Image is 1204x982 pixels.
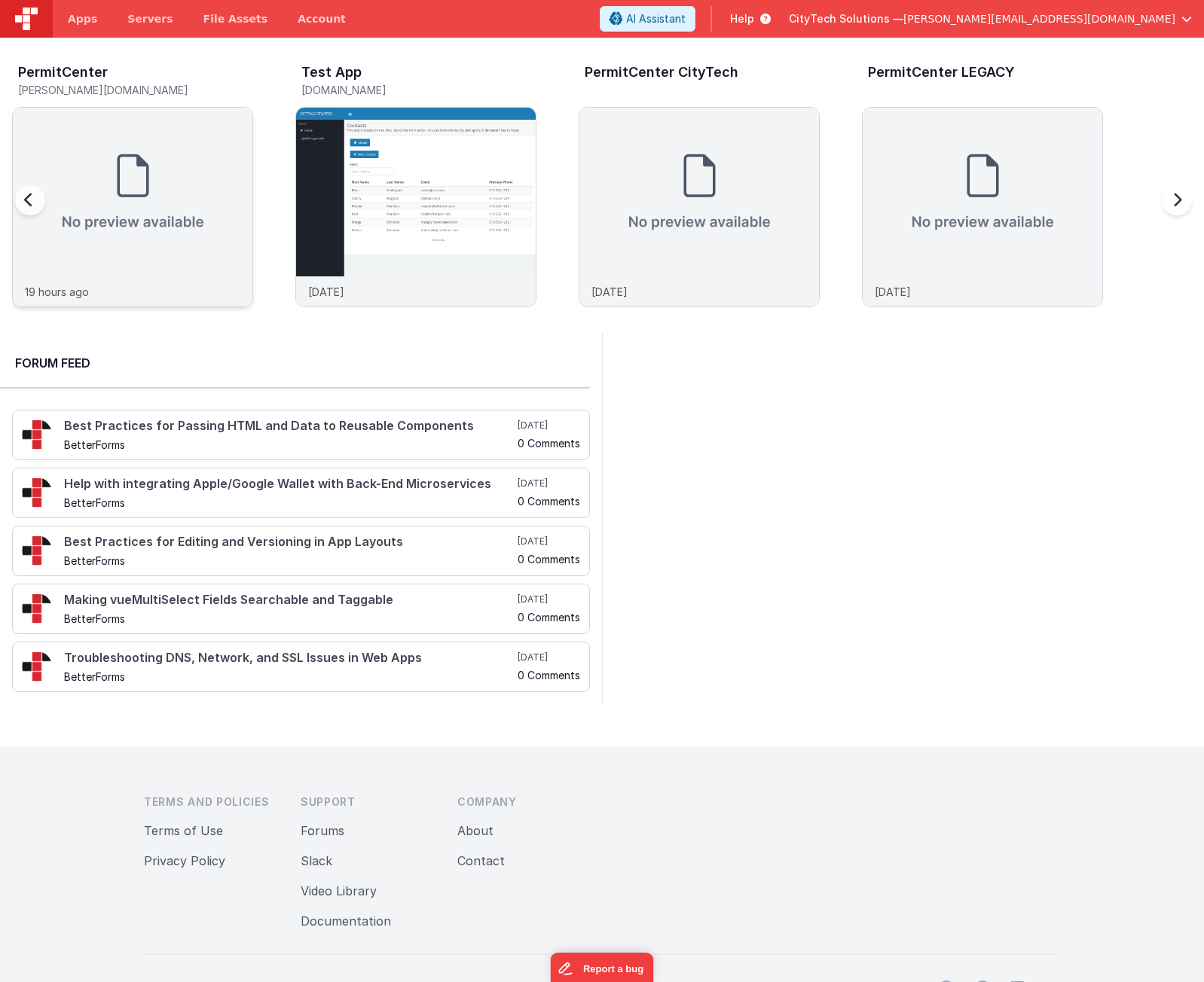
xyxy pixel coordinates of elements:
h5: BetterForms [64,671,515,682]
h5: 0 Comments [518,496,580,507]
h3: PermitCenter [18,65,108,80]
h5: [PERSON_NAME][DOMAIN_NAME] [18,84,253,96]
h2: Forum Feed [15,354,575,372]
img: 295_2.png [22,651,52,682]
p: [DATE] [591,284,628,300]
a: Slack [301,853,332,868]
button: About [457,822,494,840]
h4: Help with integrating Apple/Google Wallet with Back-End Microservices [64,477,515,491]
h5: BetterForms [64,439,515,450]
span: File Assets [203,11,268,26]
img: 295_2.png [22,593,52,624]
span: CityTech Solutions — [789,11,903,26]
button: AI Assistant [600,6,695,32]
h5: 0 Comments [518,611,580,623]
h5: BetterForms [64,613,515,624]
a: Making vueMultiSelect Fields Searchable and Taggable BetterForms [DATE] 0 Comments [12,584,590,634]
h5: 0 Comments [518,438,580,449]
h3: Test App [301,65,362,80]
button: Documentation [301,912,391,930]
img: 295_2.png [22,419,52,450]
h5: [DATE] [518,651,580,663]
span: Servers [127,11,173,26]
h3: Support [301,794,433,810]
a: Best Practices for Passing HTML and Data to Reusable Components BetterForms [DATE] 0 Comments [12,410,590,460]
h3: Terms and Policies [144,794,277,810]
h5: [DOMAIN_NAME] [301,84,536,96]
h4: Best Practices for Passing HTML and Data to Reusable Components [64,419,515,433]
span: [PERSON_NAME][EMAIL_ADDRESS][DOMAIN_NAME] [903,11,1175,26]
a: Best Practices for Editing and Versioning in App Layouts BetterForms [DATE] 0 Comments [12,526,590,576]
button: Video Library [301,882,377,900]
h5: [DATE] [518,419,580,432]
h4: Making vueMultiSelect Fields Searchable and Taggable [64,593,515,607]
img: 295_2.png [22,535,52,566]
h3: Company [457,794,590,810]
button: Forums [301,822,344,840]
p: [DATE] [875,284,911,300]
h4: Best Practices for Editing and Versioning in App Layouts [64,535,515,549]
span: AI Assistant [626,11,686,26]
h3: PermitCenter LEGACY [868,65,1015,80]
h3: PermitCenter CityTech [585,65,738,80]
a: About [457,823,494,838]
h5: BetterForms [64,497,515,508]
a: Terms of Use [144,823,223,838]
h5: 0 Comments [518,554,580,565]
button: CityTech Solutions — [PERSON_NAME][EMAIL_ADDRESS][DOMAIN_NAME] [789,11,1192,26]
h4: Troubleshooting DNS, Network, and SSL Issues in Web Apps [64,651,515,665]
h5: [DATE] [518,593,580,605]
p: [DATE] [308,284,344,300]
a: Troubleshooting DNS, Network, and SSL Issues in Web Apps BetterForms [DATE] 0 Comments [12,642,590,692]
h5: [DATE] [518,535,580,547]
span: Apps [68,11,97,26]
a: Help with integrating Apple/Google Wallet with Back-End Microservices BetterForms [DATE] 0 Comments [12,468,590,518]
img: 295_2.png [22,477,52,508]
button: Contact [457,852,505,870]
span: Help [730,11,754,26]
h5: BetterForms [64,555,515,566]
button: Slack [301,852,332,870]
h5: 0 Comments [518,669,580,681]
h5: [DATE] [518,477,580,489]
a: Privacy Policy [144,853,225,868]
